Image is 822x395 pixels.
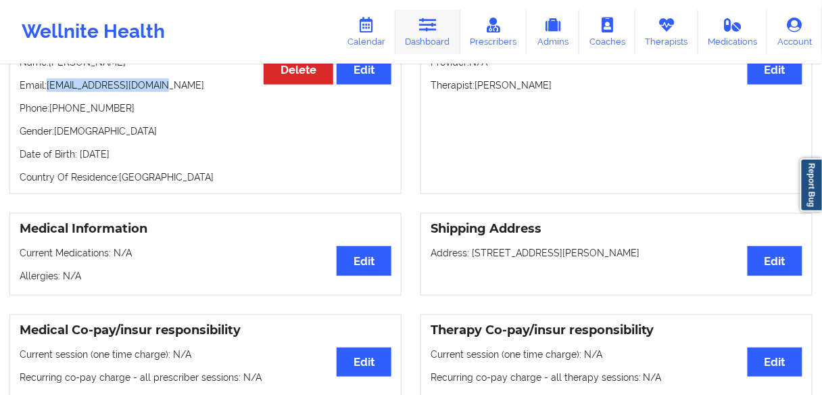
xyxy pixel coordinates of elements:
a: Coaches [579,9,635,54]
a: Dashboard [395,9,460,54]
a: Admins [527,9,579,54]
p: Recurring co-pay charge - all therapy sessions : N/A [431,371,802,384]
h3: Shipping Address [431,221,802,237]
h3: Medical Information [20,221,391,237]
a: Therapists [635,9,698,54]
a: Account [767,9,822,54]
button: Delete [264,55,333,85]
p: Recurring co-pay charge - all prescriber sessions : N/A [20,371,391,384]
p: Gender: [DEMOGRAPHIC_DATA] [20,124,391,138]
button: Edit [748,348,802,377]
a: Medications [698,9,768,54]
button: Edit [748,55,802,85]
button: Edit [337,348,391,377]
h3: Therapy Co-pay/insur responsibility [431,323,802,338]
a: Calendar [337,9,395,54]
p: Date of Birth: [DATE] [20,147,391,161]
p: Current session (one time charge): N/A [431,348,802,361]
a: Report Bug [800,158,822,212]
p: Country Of Residence: [GEOGRAPHIC_DATA] [20,170,391,184]
button: Edit [337,55,391,85]
p: Email: [EMAIL_ADDRESS][DOMAIN_NAME] [20,78,391,92]
h3: Medical Co-pay/insur responsibility [20,323,391,338]
button: Edit [748,246,802,275]
p: Therapist: [PERSON_NAME] [431,78,802,92]
p: Phone: [PHONE_NUMBER] [20,101,391,115]
button: Edit [337,246,391,275]
p: Current Medications: N/A [20,246,391,260]
p: Allergies: N/A [20,269,391,283]
a: Prescribers [460,9,527,54]
p: Current session (one time charge): N/A [20,348,391,361]
p: Address: [STREET_ADDRESS][PERSON_NAME] [431,246,802,260]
